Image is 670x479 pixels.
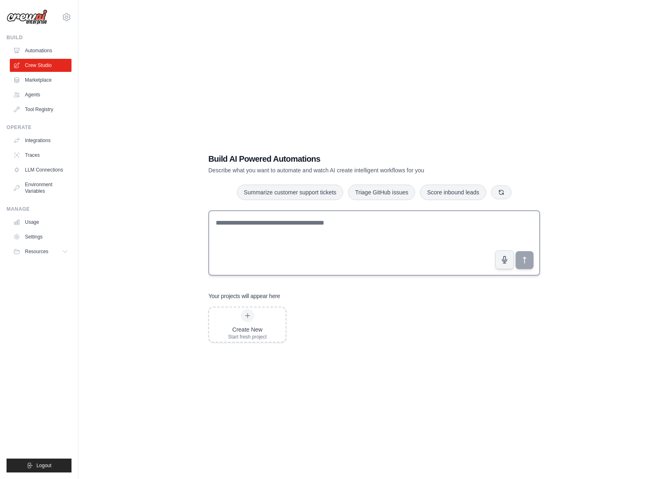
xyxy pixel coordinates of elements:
[10,134,71,147] a: Integrations
[491,185,511,199] button: Get new suggestions
[10,149,71,162] a: Traces
[208,166,483,174] p: Describe what you want to automate and watch AI create intelligent workflows for you
[10,230,71,243] a: Settings
[7,34,71,41] div: Build
[10,44,71,57] a: Automations
[7,124,71,131] div: Operate
[10,74,71,87] a: Marketplace
[228,334,267,340] div: Start fresh project
[10,216,71,229] a: Usage
[348,185,415,200] button: Triage GitHub issues
[495,250,514,269] button: Click to speak your automation idea
[237,185,343,200] button: Summarize customer support tickets
[228,325,267,334] div: Create New
[7,9,47,25] img: Logo
[10,178,71,198] a: Environment Variables
[10,103,71,116] a: Tool Registry
[10,163,71,176] a: LLM Connections
[208,153,483,165] h1: Build AI Powered Automations
[25,248,48,255] span: Resources
[36,462,51,469] span: Logout
[7,459,71,472] button: Logout
[7,206,71,212] div: Manage
[208,292,280,300] h3: Your projects will appear here
[10,245,71,258] button: Resources
[629,440,670,479] iframe: Chat Widget
[10,88,71,101] a: Agents
[420,185,486,200] button: Score inbound leads
[10,59,71,72] a: Crew Studio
